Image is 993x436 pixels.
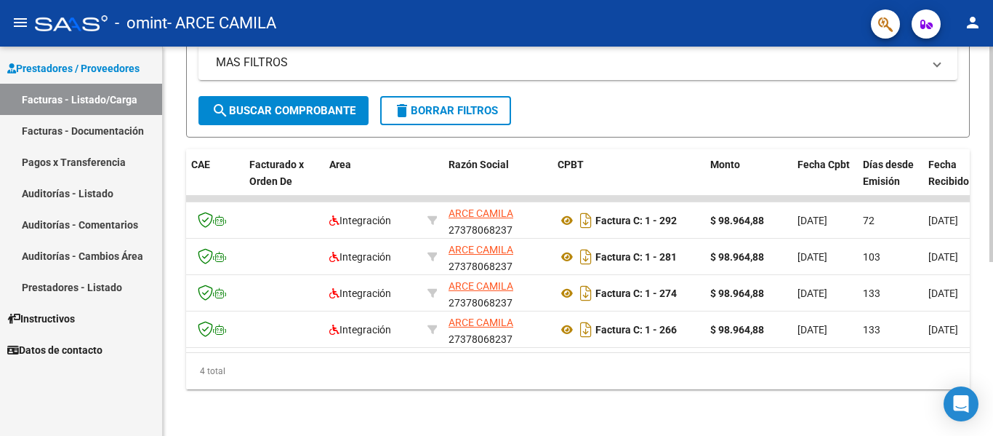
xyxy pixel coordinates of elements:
span: [DATE] [797,324,827,336]
i: Descargar documento [576,245,595,269]
span: 103 [863,251,880,263]
datatable-header-cell: Fecha Cpbt [792,149,857,213]
div: 27378068237 [449,205,546,236]
span: Fecha Cpbt [797,159,850,170]
span: Integración [329,215,391,226]
span: - ARCE CAMILA [167,7,276,39]
mat-icon: search [212,102,229,119]
span: CPBT [558,159,584,170]
span: Buscar Comprobante [212,104,355,117]
span: 133 [863,288,880,299]
datatable-header-cell: Area [323,149,422,213]
span: Monto [710,159,740,170]
div: 27378068237 [449,242,546,272]
span: [DATE] [928,251,958,263]
mat-icon: delete [393,102,411,119]
span: ARCE CAMILA [449,280,513,292]
span: [DATE] [797,215,827,226]
span: [DATE] [797,288,827,299]
strong: Factura C: 1 - 266 [595,324,677,336]
span: Razón Social [449,159,509,170]
span: [DATE] [928,324,958,336]
strong: $ 98.964,88 [710,288,764,299]
datatable-header-cell: Monto [704,149,792,213]
span: [DATE] [797,251,827,263]
span: 72 [863,215,875,226]
span: Integración [329,251,391,263]
strong: $ 98.964,88 [710,251,764,263]
span: Prestadores / Proveedores [7,60,140,76]
datatable-header-cell: CPBT [552,149,704,213]
span: ARCE CAMILA [449,317,513,328]
datatable-header-cell: Facturado x Orden De [244,149,323,213]
datatable-header-cell: Fecha Recibido [922,149,988,213]
span: Borrar Filtros [393,104,498,117]
i: Descargar documento [576,282,595,305]
datatable-header-cell: CAE [185,149,244,213]
strong: Factura C: 1 - 281 [595,251,677,263]
strong: Factura C: 1 - 274 [595,288,677,299]
div: 27378068237 [449,314,546,345]
div: 27378068237 [449,278,546,309]
button: Borrar Filtros [380,96,511,125]
i: Descargar documento [576,318,595,341]
span: Datos de contacto [7,342,102,358]
span: [DATE] [928,215,958,226]
span: Area [329,159,351,170]
span: CAE [191,159,210,170]
mat-expansion-panel-header: MAS FILTROS [198,45,957,80]
datatable-header-cell: Razón Social [443,149,552,213]
strong: Factura C: 1 - 292 [595,215,677,226]
span: ARCE CAMILA [449,244,513,255]
span: Instructivos [7,311,75,327]
span: - omint [115,7,167,39]
span: ARCE CAMILA [449,207,513,219]
span: Integración [329,324,391,336]
strong: $ 98.964,88 [710,215,764,226]
mat-icon: person [964,14,981,31]
span: Días desde Emisión [863,159,914,187]
div: Open Intercom Messenger [944,387,978,421]
span: Facturado x Orden De [249,159,304,187]
span: Fecha Recibido [928,159,969,187]
span: 133 [863,324,880,336]
strong: $ 98.964,88 [710,324,764,336]
mat-icon: menu [12,14,29,31]
datatable-header-cell: Días desde Emisión [857,149,922,213]
button: Buscar Comprobante [198,96,369,125]
span: [DATE] [928,288,958,299]
span: Integración [329,288,391,299]
i: Descargar documento [576,209,595,232]
div: 4 total [186,353,970,389]
mat-panel-title: MAS FILTROS [216,55,922,71]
